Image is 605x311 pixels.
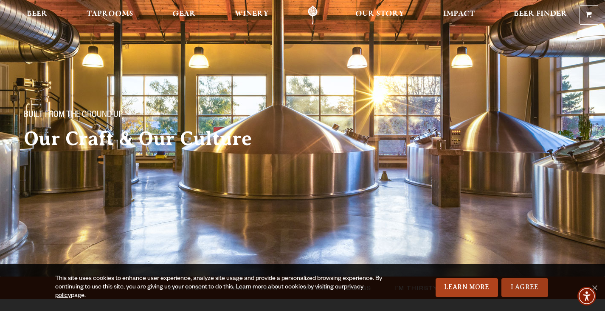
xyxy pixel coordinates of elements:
span: Winery [235,11,269,17]
a: I Agree [501,278,548,297]
a: Gear [167,6,201,25]
a: Odell Home [297,6,329,25]
a: Taprooms [81,6,139,25]
h2: Our Craft & Our Culture [24,128,289,149]
div: Accessibility Menu [577,287,596,305]
span: Beer [27,11,48,17]
span: Gear [172,11,196,17]
div: This site uses cookies to enhance user experience, analyze site usage and provide a personalized ... [55,275,393,300]
a: Beer [21,6,53,25]
a: Learn More [436,278,498,297]
span: Our Story [355,11,404,17]
a: Winery [229,6,274,25]
span: Built From The Ground Up [24,110,123,121]
span: Beer Finder [514,11,567,17]
a: Impact [438,6,480,25]
a: Beer Finder [508,6,573,25]
span: Impact [443,11,475,17]
a: Our Story [350,6,410,25]
span: Taprooms [87,11,133,17]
